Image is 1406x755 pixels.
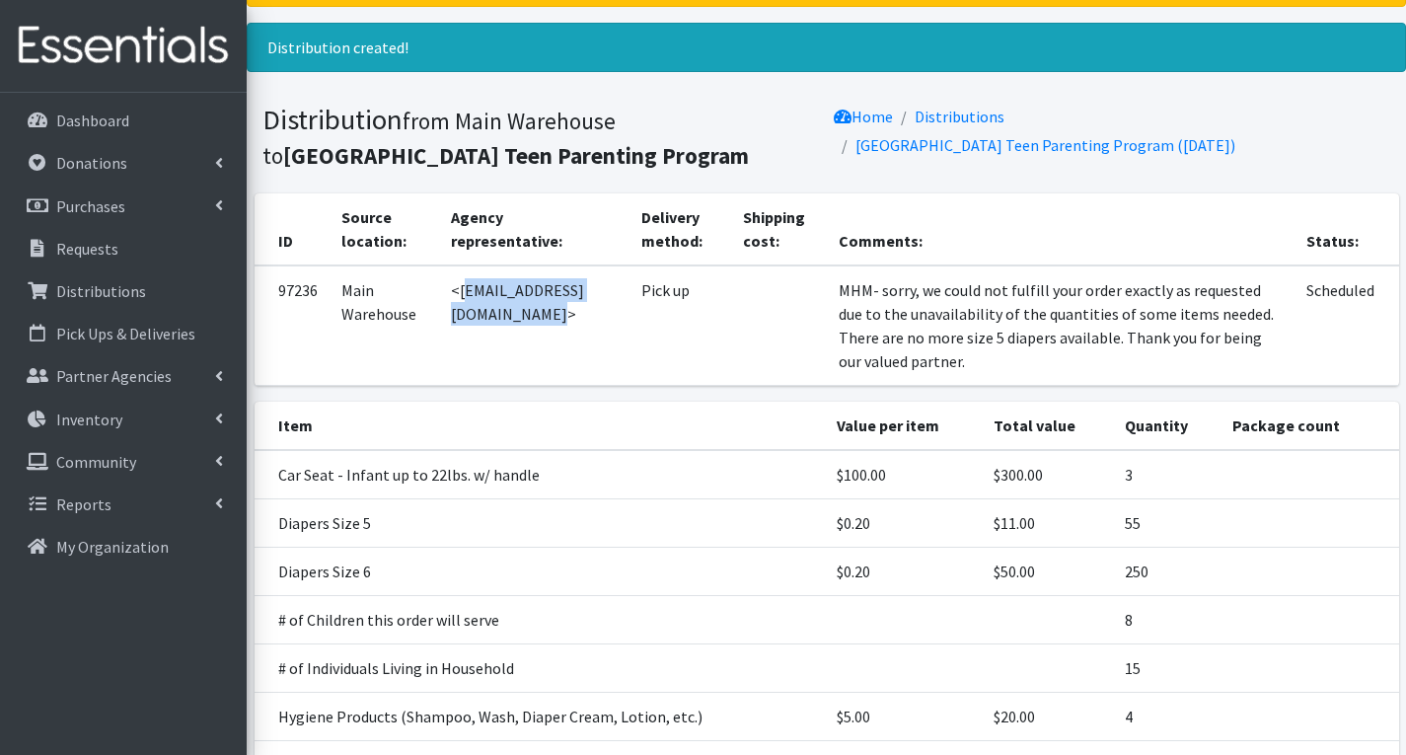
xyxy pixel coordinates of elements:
[439,193,629,265] th: Agency representative:
[731,193,828,265] th: Shipping cost:
[56,537,169,557] p: My Organization
[255,499,826,548] td: Diapers Size 5
[247,23,1406,72] div: Distribution created!
[56,366,172,386] p: Partner Agencies
[982,402,1113,450] th: Total value
[255,548,826,596] td: Diapers Size 6
[56,494,111,514] p: Reports
[56,239,118,259] p: Requests
[8,187,239,226] a: Purchases
[825,450,982,499] td: $100.00
[1113,644,1221,693] td: 15
[1113,499,1221,548] td: 55
[56,452,136,472] p: Community
[982,693,1113,741] td: $20.00
[982,499,1113,548] td: $11.00
[262,107,749,170] small: from Main Warehouse to
[1113,693,1221,741] td: 4
[915,107,1004,126] a: Distributions
[1295,193,1398,265] th: Status:
[827,193,1295,265] th: Comments:
[56,324,195,343] p: Pick Ups & Deliveries
[1221,402,1398,450] th: Package count
[1113,450,1221,499] td: 3
[8,143,239,183] a: Donations
[825,499,982,548] td: $0.20
[56,281,146,301] p: Distributions
[834,107,893,126] a: Home
[255,693,826,741] td: Hygiene Products (Shampoo, Wash, Diaper Cream, Lotion, etc.)
[8,356,239,396] a: Partner Agencies
[1295,265,1398,386] td: Scheduled
[8,314,239,353] a: Pick Ups & Deliveries
[8,271,239,311] a: Distributions
[56,196,125,216] p: Purchases
[629,193,731,265] th: Delivery method:
[8,400,239,439] a: Inventory
[1113,402,1221,450] th: Quantity
[855,135,1235,155] a: [GEOGRAPHIC_DATA] Teen Parenting Program ([DATE])
[255,265,330,386] td: 97236
[825,402,982,450] th: Value per item
[1113,548,1221,596] td: 250
[629,265,731,386] td: Pick up
[8,101,239,140] a: Dashboard
[439,265,629,386] td: <[EMAIL_ADDRESS][DOMAIN_NAME]>
[330,265,440,386] td: Main Warehouse
[255,450,826,499] td: Car Seat - Infant up to 22lbs. w/ handle
[825,548,982,596] td: $0.20
[8,229,239,268] a: Requests
[255,193,330,265] th: ID
[255,644,826,693] td: # of Individuals Living in Household
[262,103,820,171] h1: Distribution
[255,596,826,644] td: # of Children this order will serve
[8,442,239,482] a: Community
[8,13,239,79] img: HumanEssentials
[8,527,239,566] a: My Organization
[56,111,129,130] p: Dashboard
[8,485,239,524] a: Reports
[827,265,1295,386] td: MHM- sorry, we could not fulfill your order exactly as requested due to the unavailability of the...
[56,410,122,429] p: Inventory
[825,693,982,741] td: $5.00
[255,402,826,450] th: Item
[56,153,127,173] p: Donations
[330,193,440,265] th: Source location:
[982,450,1113,499] td: $300.00
[283,141,749,170] b: [GEOGRAPHIC_DATA] Teen Parenting Program
[1113,596,1221,644] td: 8
[982,548,1113,596] td: $50.00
